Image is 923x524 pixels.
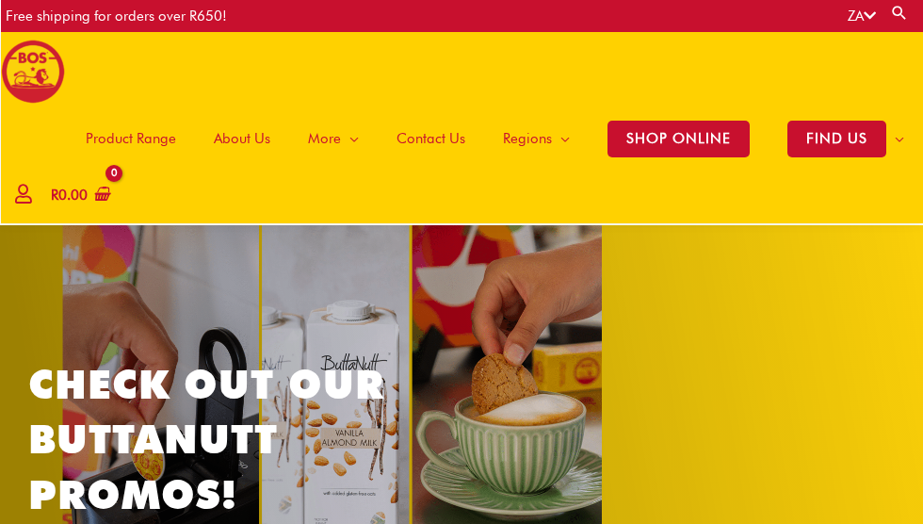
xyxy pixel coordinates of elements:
bdi: 0.00 [51,187,88,204]
a: More [289,110,378,167]
span: Regions [503,110,552,167]
a: Contact Us [378,110,484,167]
a: ZA [848,8,876,25]
a: About Us [195,110,289,167]
span: Product Range [86,110,176,167]
a: Search button [890,4,909,22]
span: More [308,110,341,167]
a: Regions [484,110,589,167]
span: FIND US [787,121,886,157]
span: R [51,187,58,204]
span: About Us [214,110,270,167]
a: SHOP ONLINE [589,110,769,167]
a: Product Range [67,110,195,167]
a: CHECK OUT OUR BUTTANUTT PROMOS! [28,361,384,519]
img: BOS logo finals-200px [1,40,65,104]
span: Contact Us [397,110,465,167]
a: View Shopping Cart, empty [47,174,111,217]
nav: Site Navigation [53,110,923,167]
span: SHOP ONLINE [607,121,750,157]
